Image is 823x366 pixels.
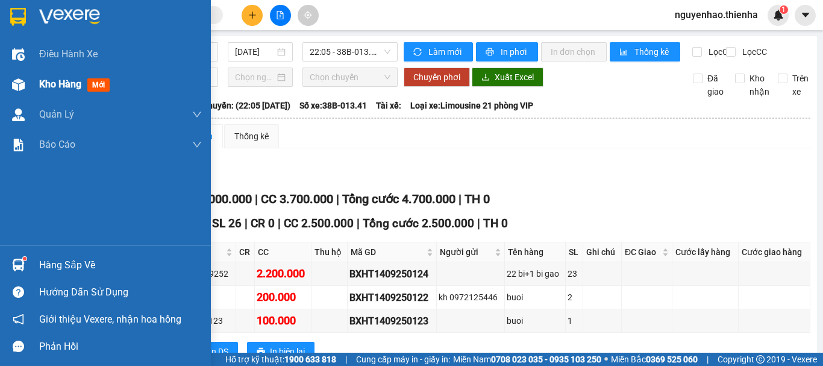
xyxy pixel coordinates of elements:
[12,48,25,61] img: warehouse-icon
[202,99,290,112] span: Chuyến: (22:05 [DATE])
[348,286,437,309] td: BXHT1409250122
[270,345,305,358] span: In biên lai
[299,99,367,112] span: Số xe: 38B-013.41
[453,353,601,366] span: Miền Nam
[310,43,390,61] span: 22:05 - 38B-013.41
[440,245,492,259] span: Người gửi
[795,5,816,26] button: caret-down
[413,48,424,57] span: sync
[707,353,709,366] span: |
[787,72,813,98] span: Trên xe
[486,48,496,57] span: printer
[737,45,769,58] span: Lọc CC
[404,68,470,87] button: Chuyển phơi
[251,216,275,230] span: CR 0
[39,107,74,122] span: Quản Lý
[477,216,480,230] span: |
[39,256,202,274] div: Hàng sắp về
[12,78,25,91] img: warehouse-icon
[619,48,630,57] span: bar-chart
[472,68,543,87] button: downloadXuất Excel
[225,353,336,366] span: Hỗ trợ kỹ thuật:
[800,10,811,21] span: caret-down
[646,355,698,364] strong: 0369 525 060
[257,265,309,282] div: 2.200.000
[39,78,81,90] span: Kho hàng
[349,267,434,282] div: BXHT1409250124
[481,73,490,83] span: download
[568,291,581,304] div: 2
[242,5,263,26] button: plus
[348,262,437,286] td: BXHT1409250124
[209,345,228,358] span: In DS
[12,139,25,151] img: solution-icon
[410,99,533,112] span: Loại xe: Limousine 21 phòng VIP
[568,267,581,280] div: 23
[583,242,621,262] th: Ghi chú
[507,291,563,304] div: buoi
[336,192,339,206] span: |
[235,45,275,58] input: 14/09/2025
[756,355,765,364] span: copyright
[476,42,538,62] button: printerIn phơi
[348,309,437,333] td: BXHT1409250123
[773,10,784,21] img: icon-new-feature
[278,216,281,230] span: |
[781,5,786,14] span: 1
[345,353,347,366] span: |
[672,242,739,262] th: Cước lấy hàng
[351,245,424,259] span: Mã GD
[458,192,462,206] span: |
[13,341,24,352] span: message
[192,110,202,119] span: down
[439,291,502,304] div: kh 0972125446
[483,216,508,230] span: TH 0
[284,355,336,364] strong: 1900 633 818
[276,11,284,19] span: file-add
[625,245,660,259] span: ĐC Giao
[541,42,607,62] button: In đơn chọn
[495,71,534,84] span: Xuất Excel
[349,314,434,329] div: BXHT1409250123
[465,192,490,206] span: TH 0
[428,45,463,58] span: Làm mới
[23,257,27,260] sup: 1
[376,99,401,112] span: Tài xế:
[349,290,434,305] div: BXHT1409250122
[235,71,275,84] input: Chọn ngày
[634,45,671,58] span: Thống kê
[180,192,252,206] span: CR 1.000.000
[13,314,24,325] span: notification
[604,357,608,362] span: ⚪️
[39,283,202,301] div: Hướng dẫn sử dụng
[665,7,768,22] span: nguyenhao.thienha
[311,242,348,262] th: Thu hộ
[39,338,202,356] div: Phản hồi
[363,216,474,230] span: Tổng cước 2.500.000
[234,130,269,143] div: Thống kê
[212,216,242,230] span: SL 26
[270,5,291,26] button: file-add
[298,5,319,26] button: aim
[703,72,728,98] span: Đã giao
[192,140,202,150] span: down
[611,353,698,366] span: Miền Bắc
[501,45,528,58] span: In phơi
[310,68,390,86] span: Chọn chuyến
[39,312,181,327] span: Giới thiệu Vexere, nhận hoa hồng
[248,11,257,19] span: plus
[505,242,566,262] th: Tên hàng
[236,242,255,262] th: CR
[257,312,309,329] div: 100.000
[39,46,98,62] span: Điều hành xe
[284,216,354,230] span: CC 2.500.000
[739,242,810,262] th: Cước giao hàng
[257,347,265,357] span: printer
[255,242,311,262] th: CC
[342,192,455,206] span: Tổng cước 4.700.000
[780,5,788,14] sup: 1
[745,72,774,98] span: Kho nhận
[10,8,26,26] img: logo-vxr
[304,11,312,19] span: aim
[357,216,360,230] span: |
